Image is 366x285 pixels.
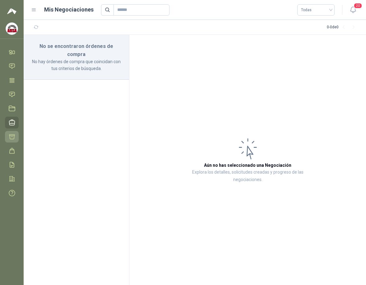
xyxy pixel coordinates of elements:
span: 20 [354,3,362,9]
img: Company Logo [6,23,18,35]
button: 20 [347,4,359,16]
h3: Aún no has seleccionado una Negociación [204,162,291,169]
h3: No se encontraron órdenes de compra [31,42,122,58]
div: 0 - 0 de 0 [327,22,359,32]
p: No hay órdenes de compra que coincidan con tus criterios de búsqueda. [31,58,122,72]
img: Logo peakr [7,7,16,15]
span: Todas [301,5,331,15]
h1: Mis Negociaciones [44,5,94,14]
p: Explora los detalles, solicitudes creadas y progreso de las negociaciones. [192,169,304,184]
